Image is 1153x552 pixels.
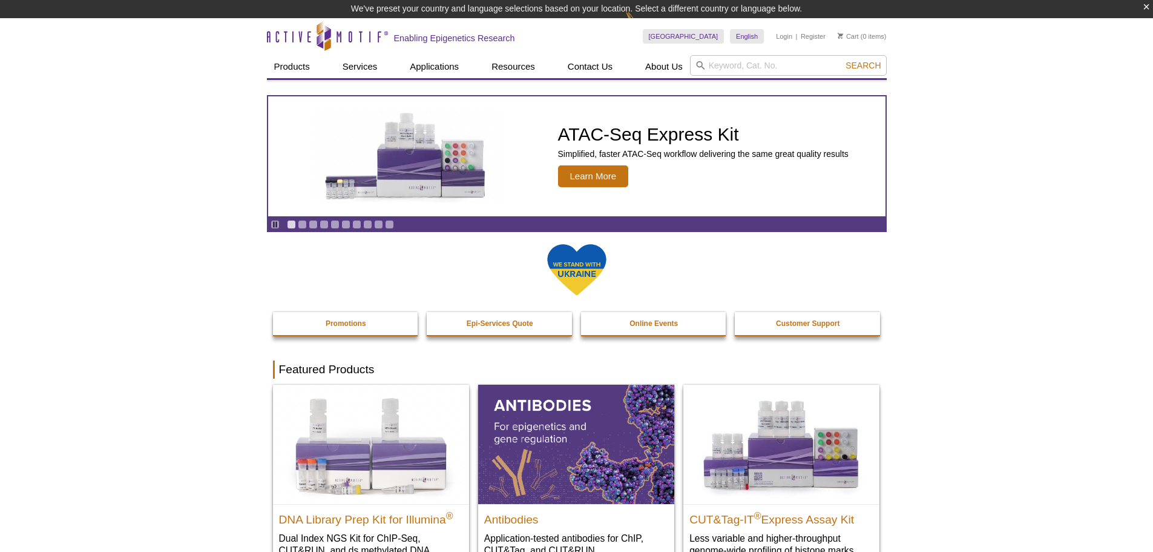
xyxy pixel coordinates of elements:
a: Go to slide 5 [330,220,340,229]
h2: Featured Products [273,361,881,379]
a: Go to slide 4 [320,220,329,229]
li: (0 items) [838,29,887,44]
span: Search [846,61,881,70]
h2: Antibodies [484,508,668,526]
a: Go to slide 10 [385,220,394,229]
a: Go to slide 6 [341,220,350,229]
a: ATAC-Seq Express Kit ATAC-Seq Express Kit Simplified, faster ATAC-Seq workflow delivering the sam... [268,96,885,216]
strong: Customer Support [776,319,839,328]
a: Go to slide 2 [298,220,307,229]
a: Epi-Services Quote [427,312,573,335]
img: We Stand With Ukraine [547,243,607,297]
a: Go to slide 3 [309,220,318,229]
img: All Antibodies [478,385,674,504]
a: Toggle autoplay [271,220,280,229]
a: Go to slide 1 [287,220,296,229]
a: Customer Support [735,312,881,335]
h2: CUT&Tag-IT Express Assay Kit [689,508,873,526]
a: Online Events [581,312,728,335]
a: Go to slide 7 [352,220,361,229]
li: | [796,29,798,44]
input: Keyword, Cat. No. [690,55,887,76]
img: ATAC-Seq Express Kit [307,110,507,202]
h2: Enabling Epigenetics Research [394,33,515,44]
strong: Promotions [326,319,366,328]
a: Go to slide 8 [363,220,372,229]
a: Promotions [273,312,419,335]
article: ATAC-Seq Express Kit [268,96,885,216]
img: DNA Library Prep Kit for Illumina [273,385,469,504]
a: Contact Us [560,55,620,78]
sup: ® [446,510,453,520]
img: Your Cart [838,33,843,39]
h2: ATAC-Seq Express Kit [558,125,849,144]
sup: ® [754,510,761,520]
a: Register [801,32,826,41]
a: About Us [638,55,690,78]
a: Services [335,55,385,78]
a: Go to slide 9 [374,220,383,229]
img: CUT&Tag-IT® Express Assay Kit [683,385,879,504]
a: Cart [838,32,859,41]
a: Applications [402,55,466,78]
h2: DNA Library Prep Kit for Illumina [279,508,463,526]
a: Products [267,55,317,78]
a: English [730,29,764,44]
p: Simplified, faster ATAC-Seq workflow delivering the same great quality results [558,148,849,159]
strong: Online Events [629,319,678,328]
a: Login [776,32,792,41]
strong: Epi-Services Quote [467,319,533,328]
img: Change Here [625,9,657,38]
a: Resources [484,55,542,78]
button: Search [842,60,884,71]
span: Learn More [558,165,629,187]
a: [GEOGRAPHIC_DATA] [643,29,724,44]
